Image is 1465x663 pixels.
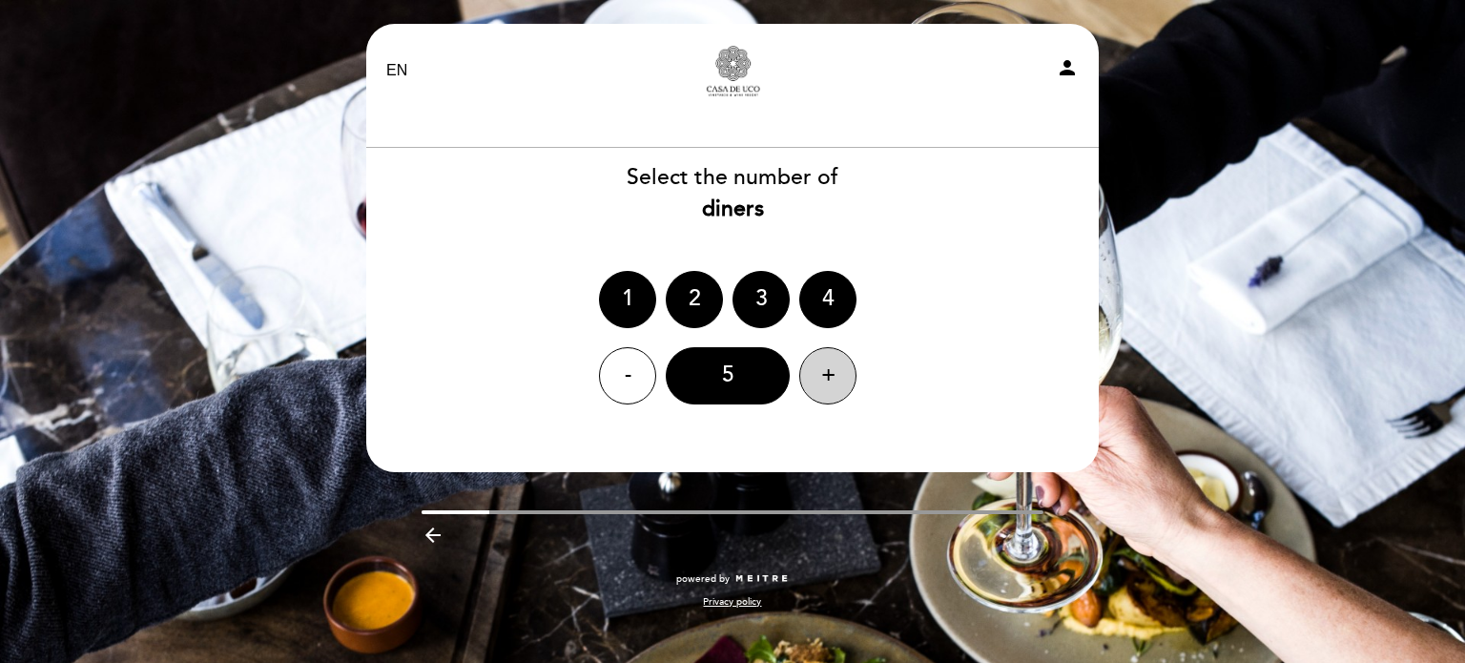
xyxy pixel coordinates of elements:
div: 1 [599,271,656,328]
a: powered by [676,572,789,586]
div: 3 [732,271,790,328]
a: Privacy policy [703,595,761,609]
img: MEITRE [734,574,789,584]
div: 4 [799,271,856,328]
b: diners [702,196,764,222]
button: person [1056,56,1079,86]
div: + [799,347,856,404]
div: 5 [666,347,790,404]
a: [GEOGRAPHIC_DATA] & Wine - Restaurante [613,45,852,97]
i: arrow_backward [422,524,444,547]
span: powered by [676,572,730,586]
div: Select the number of [365,162,1100,225]
div: 2 [666,271,723,328]
div: - [599,347,656,404]
i: person [1056,56,1079,79]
